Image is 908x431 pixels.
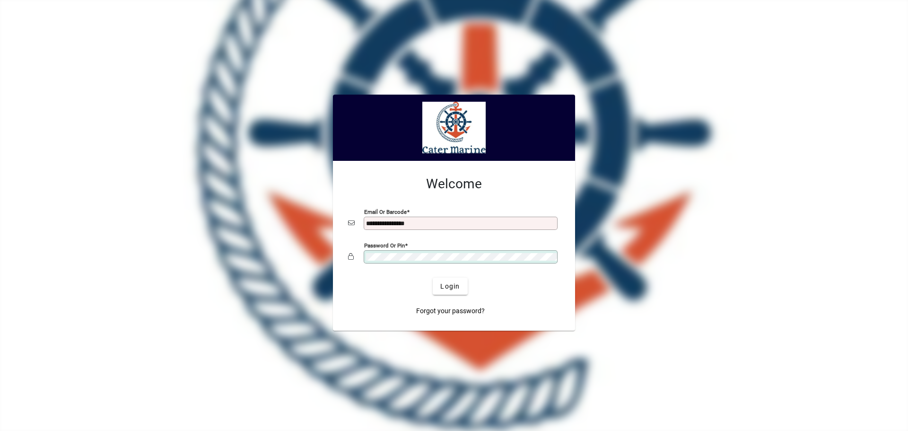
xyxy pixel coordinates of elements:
[412,302,489,319] a: Forgot your password?
[364,242,405,249] mat-label: Password or Pin
[433,278,467,295] button: Login
[440,281,460,291] span: Login
[416,306,485,316] span: Forgot your password?
[348,176,560,192] h2: Welcome
[364,209,407,215] mat-label: Email or Barcode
